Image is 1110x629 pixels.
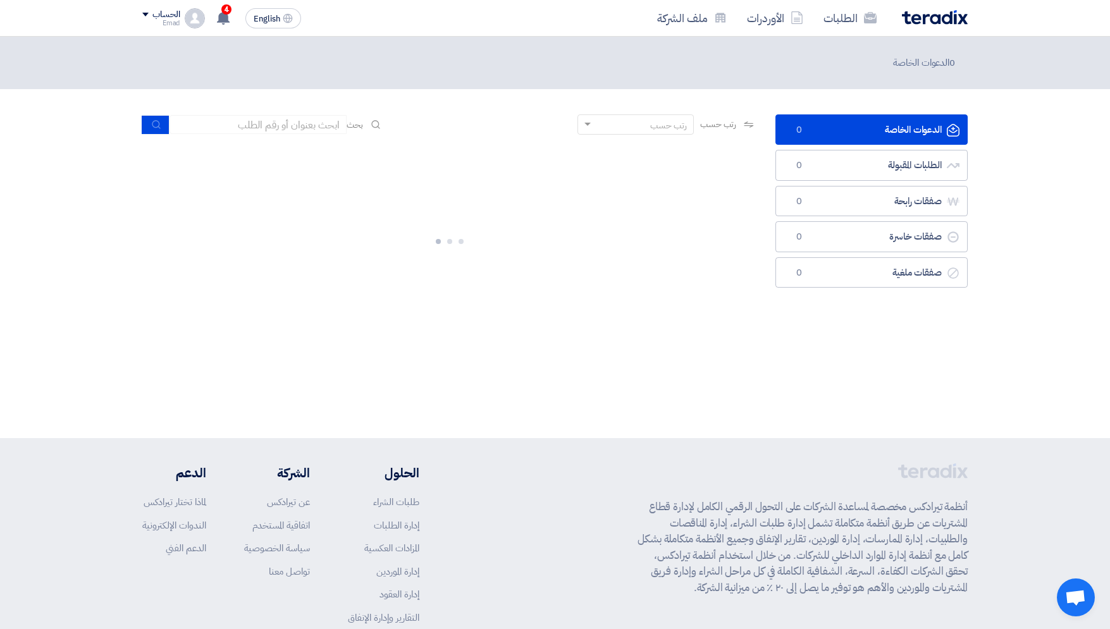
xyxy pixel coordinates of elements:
a: تواصل معنا [269,565,310,578]
span: رتب حسب [700,118,736,131]
span: بحث [347,118,363,131]
div: رتب حسب [650,119,687,132]
a: الدعوات الخاصة0 [775,114,968,145]
div: Emad [142,20,180,27]
a: الندوات الإلكترونية [142,518,206,532]
a: التقارير وإدارة الإنفاق [348,611,419,625]
div: Open chat [1057,578,1095,616]
a: صفقات رابحة0 [775,186,968,217]
a: اتفاقية المستخدم [252,518,310,532]
img: Teradix logo [902,10,968,25]
a: إدارة العقود [379,587,419,601]
a: صفقات خاسرة0 [775,221,968,252]
a: ملف الشركة [647,3,737,33]
li: الشركة [244,463,310,482]
img: profile_test.png [185,8,205,28]
button: English [245,8,301,28]
div: الحساب [152,9,180,20]
a: الأوردرات [737,3,813,33]
span: 0 [791,267,806,279]
span: الدعوات الخاصة [893,56,958,70]
a: الدعم الفني [166,541,206,555]
a: سياسة الخصوصية [244,541,310,555]
input: ابحث بعنوان أو رقم الطلب [170,115,347,134]
span: 0 [949,56,955,70]
span: 0 [791,159,806,172]
a: صفقات ملغية0 [775,257,968,288]
li: الدعم [142,463,206,482]
a: الطلبات [813,3,887,33]
span: 0 [791,231,806,243]
a: عن تيرادكس [267,495,310,509]
a: الطلبات المقبولة0 [775,150,968,181]
a: إدارة الموردين [376,565,419,578]
p: أنظمة تيرادكس مخصصة لمساعدة الشركات على التحول الرقمي الكامل لإدارة قطاع المشتريات عن طريق أنظمة ... [638,499,968,595]
span: English [254,15,280,23]
span: 0 [791,124,806,137]
a: إدارة الطلبات [374,518,419,532]
a: المزادات العكسية [364,541,419,555]
a: طلبات الشراء [373,495,419,509]
a: لماذا تختار تيرادكس [144,495,206,509]
span: 0 [791,195,806,208]
span: 4 [221,4,231,15]
li: الحلول [348,463,419,482]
